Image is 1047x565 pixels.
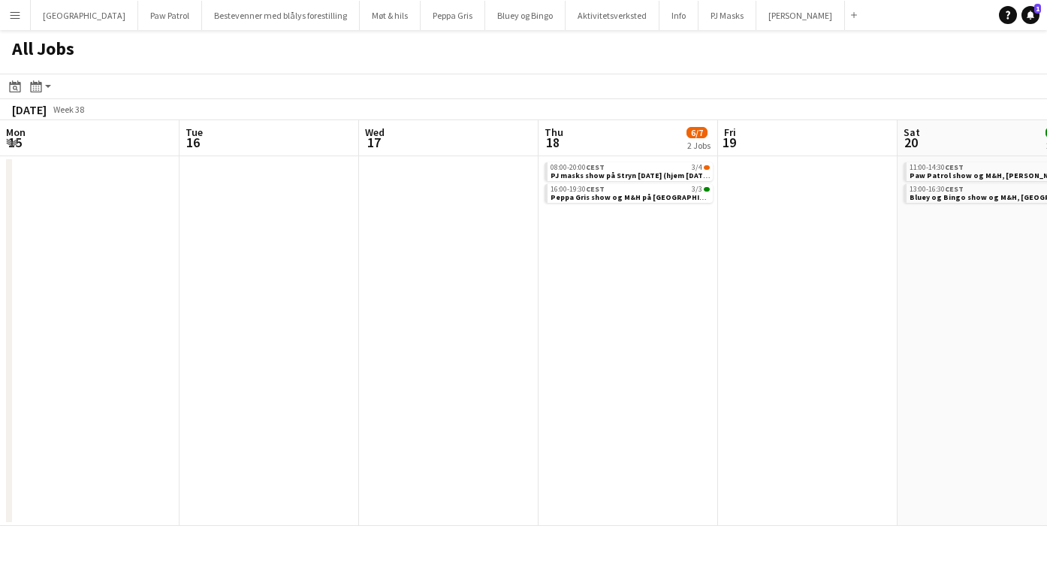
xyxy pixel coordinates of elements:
[910,164,964,171] span: 11:00-14:30
[692,186,702,193] span: 3/3
[756,1,845,30] button: [PERSON_NAME]
[12,102,47,117] div: [DATE]
[901,134,920,151] span: 20
[365,125,385,139] span: Wed
[910,186,964,193] span: 13:00-16:30
[545,125,563,139] span: Thu
[586,184,605,194] span: CEST
[704,187,710,192] span: 3/3
[138,1,202,30] button: Paw Patrol
[50,104,87,115] span: Week 38
[904,125,920,139] span: Sat
[687,140,711,151] div: 2 Jobs
[6,125,26,139] span: Mon
[1021,6,1039,24] a: 1
[551,171,715,180] span: PJ masks show på Stryn 18. sept (hjem 19. sept),
[360,1,421,30] button: Møt & hils
[566,1,659,30] button: Aktivitetsverksted
[485,1,566,30] button: Bluey og Bingo
[1034,4,1041,14] span: 1
[545,162,713,184] div: 08:00-20:00CEST3/4PJ masks show på Stryn [DATE] (hjem [DATE]),
[692,164,702,171] span: 3/4
[686,127,708,138] span: 6/7
[421,1,485,30] button: Peppa Gris
[551,184,710,201] a: 16:00-19:30CEST3/3Peppa Gris show og M&H på [GEOGRAPHIC_DATA]
[551,162,710,180] a: 08:00-20:00CEST3/4PJ masks show på Stryn [DATE] (hjem [DATE]),
[659,1,699,30] button: Info
[945,162,964,172] span: CEST
[202,1,360,30] button: Bestevenner med blålys forestilling
[551,186,605,193] span: 16:00-19:30
[586,162,605,172] span: CEST
[699,1,756,30] button: PJ Masks
[945,184,964,194] span: CEST
[704,165,710,170] span: 3/4
[4,134,26,151] span: 15
[545,184,713,206] div: 16:00-19:30CEST3/3Peppa Gris show og M&H på [GEOGRAPHIC_DATA]
[186,125,203,139] span: Tue
[183,134,203,151] span: 16
[551,164,605,171] span: 08:00-20:00
[722,134,736,151] span: 19
[363,134,385,151] span: 17
[551,192,729,202] span: Peppa Gris show og M&H på Hellerudsletta
[31,1,138,30] button: [GEOGRAPHIC_DATA]
[724,125,736,139] span: Fri
[542,134,563,151] span: 18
